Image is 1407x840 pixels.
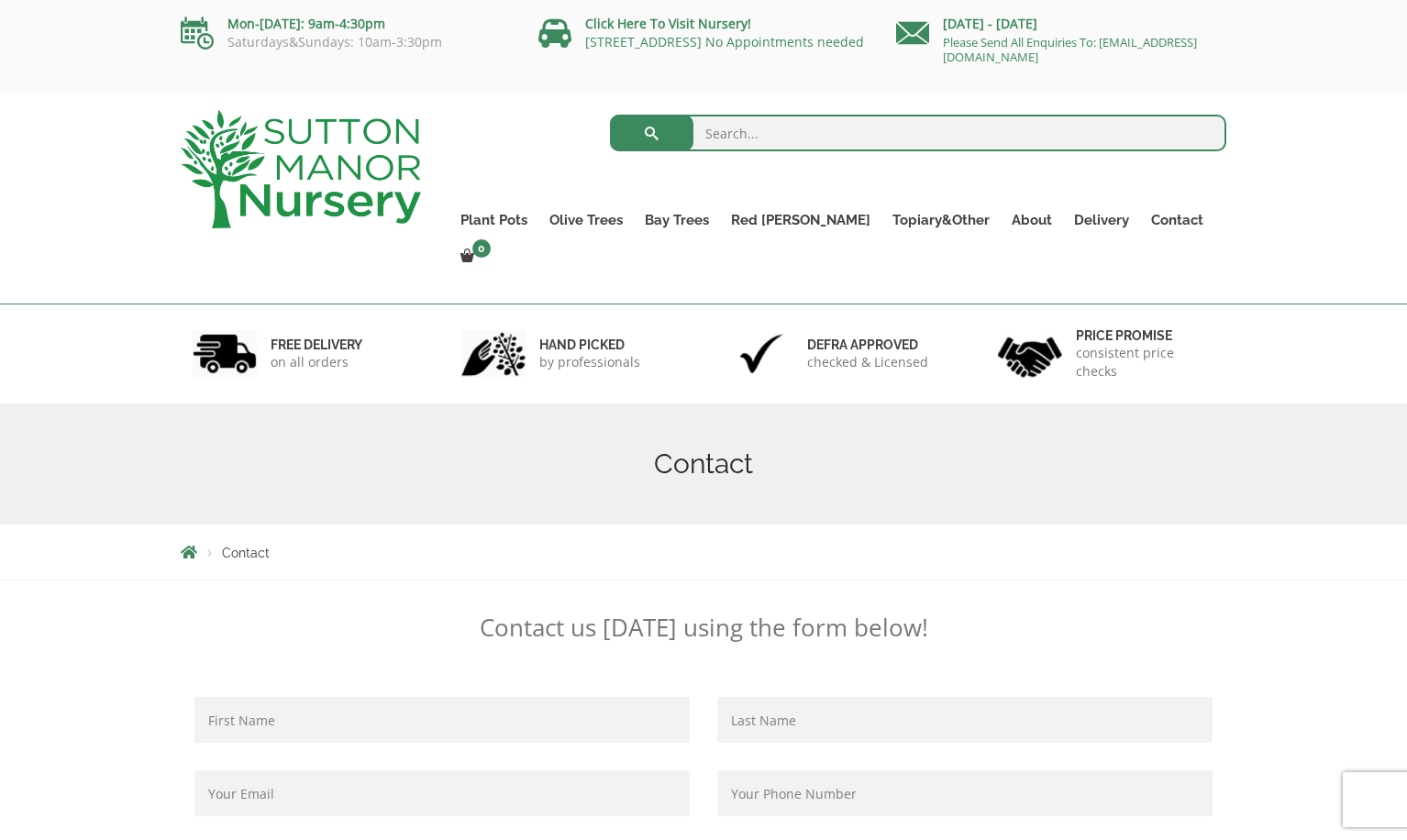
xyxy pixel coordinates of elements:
[1001,207,1063,233] a: About
[181,613,1226,642] p: Contact us [DATE] using the form below!
[1140,207,1214,233] a: Contact
[193,330,257,377] img: 1.jpg
[449,244,496,270] a: 0
[472,239,491,258] span: 0
[538,207,634,233] a: Olive Trees
[461,330,526,377] img: 2.jpg
[194,770,690,816] input: Your Email
[271,353,362,371] p: on all orders
[539,353,640,371] p: by professionals
[1063,207,1140,233] a: Delivery
[998,326,1062,381] img: 4.jpg
[181,545,1226,559] nav: Breadcrumbs
[729,330,793,377] img: 3.jpg
[807,353,928,371] p: checked & Licensed
[717,770,1213,816] input: Your Phone Number
[585,15,751,32] a: Click Here To Visit Nursery!
[181,35,511,50] p: Saturdays&Sundays: 10am-3:30pm
[181,13,511,35] p: Mon-[DATE]: 9am-4:30pm
[881,207,1001,233] a: Topiary&Other
[539,337,640,353] h6: hand picked
[943,34,1197,65] a: Please Send All Enquiries To: [EMAIL_ADDRESS][DOMAIN_NAME]
[1076,327,1215,344] h6: Price promise
[181,110,421,228] img: logo
[271,337,362,353] h6: FREE DELIVERY
[222,546,270,560] span: Contact
[717,697,1213,743] input: Last Name
[807,337,928,353] h6: Defra approved
[634,207,720,233] a: Bay Trees
[610,115,1227,151] input: Search...
[194,697,690,743] input: First Name
[1076,344,1215,381] p: consistent price checks
[720,207,881,233] a: Red [PERSON_NAME]
[585,33,864,50] a: [STREET_ADDRESS] No Appointments needed
[449,207,538,233] a: Plant Pots
[181,448,1226,481] h1: Contact
[896,13,1226,35] p: [DATE] - [DATE]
